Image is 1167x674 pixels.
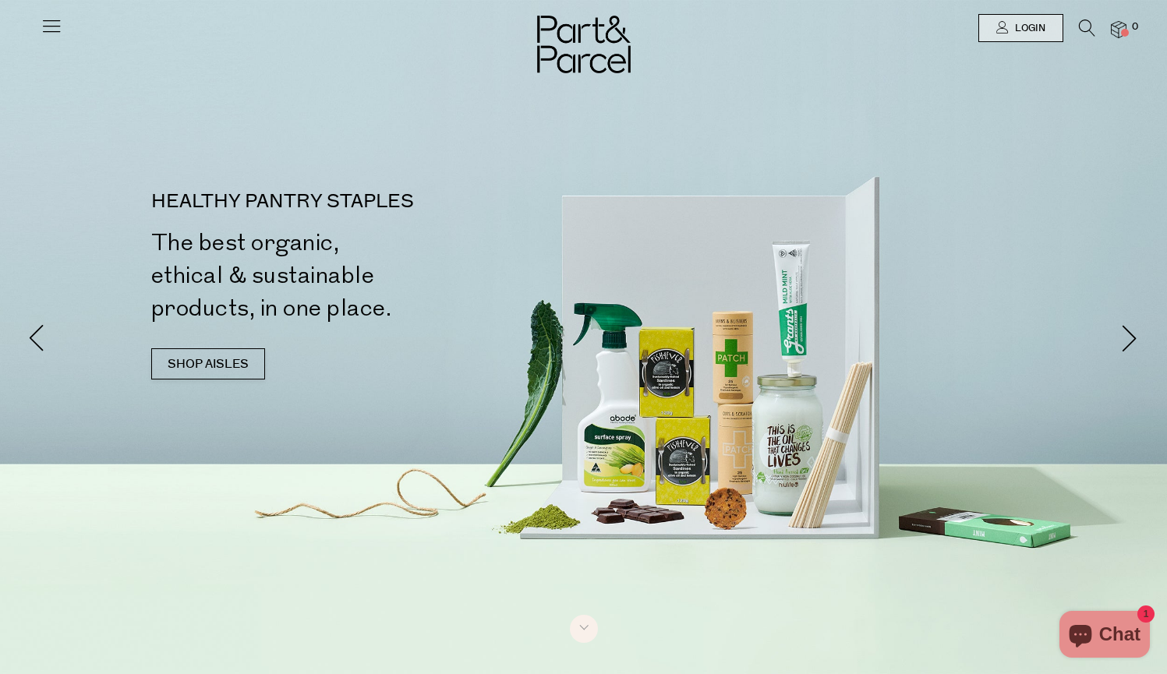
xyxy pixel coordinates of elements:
a: 0 [1111,21,1126,37]
h2: The best organic, ethical & sustainable products, in one place. [151,227,590,325]
img: Part&Parcel [537,16,631,73]
inbox-online-store-chat: Shopify online store chat [1055,611,1155,662]
a: SHOP AISLES [151,348,265,379]
a: Login [978,14,1063,42]
span: Login [1011,22,1045,35]
span: 0 [1128,20,1142,34]
p: HEALTHY PANTRY STAPLES [151,192,590,211]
